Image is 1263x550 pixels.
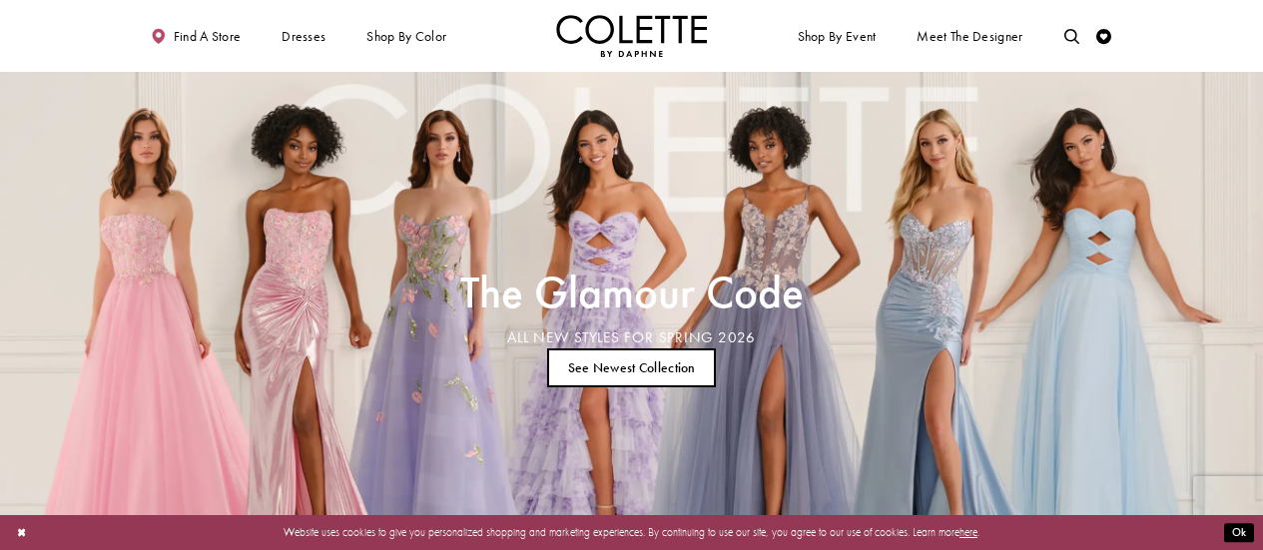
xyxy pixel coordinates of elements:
[455,341,808,393] ul: Slider Links
[547,348,716,387] a: See Newest Collection The Glamour Code ALL NEW STYLES FOR SPRING 2026
[460,272,804,313] h2: The Glamour Code
[1224,523,1254,542] button: Submit Dialog
[9,519,34,546] button: Close Dialog
[109,522,1154,542] p: Website uses cookies to give you personalized shopping and marketing experiences. By continuing t...
[460,329,804,346] h4: ALL NEW STYLES FOR SPRING 2026
[959,525,977,539] a: here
